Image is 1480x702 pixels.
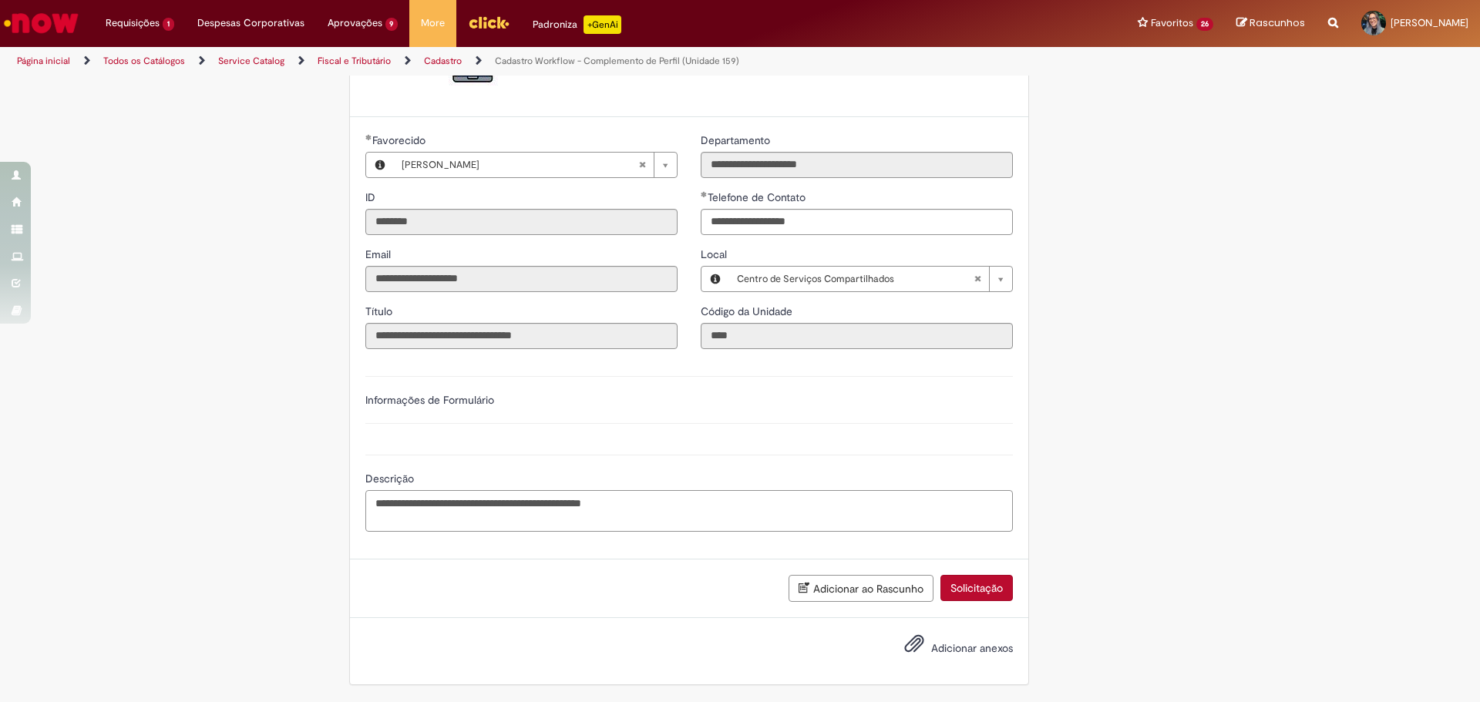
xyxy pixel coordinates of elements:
[701,191,708,197] span: Obrigatório Preenchido
[701,247,730,261] span: Local
[163,18,174,31] span: 1
[900,630,928,665] button: Adicionar anexos
[789,575,933,602] button: Adicionar ao Rascunho
[931,641,1013,655] span: Adicionar anexos
[372,133,429,147] span: Necessários - Favorecido
[394,153,677,177] a: [PERSON_NAME]Limpar campo Favorecido
[365,190,378,205] label: Somente leitura - ID
[197,15,304,31] span: Despesas Corporativas
[365,247,394,261] span: Somente leitura - Email
[365,190,378,204] span: Somente leitura - ID
[103,55,185,67] a: Todos os Catálogos
[365,472,417,485] span: Descrição
[365,393,494,407] label: Informações de Formulário
[701,304,795,318] span: Somente leitura - Código da Unidade
[365,490,1013,532] textarea: Descrição
[495,55,739,67] a: Cadastro Workflow - Complemento de Perfil (Unidade 159)
[701,152,1013,178] input: Departamento
[218,55,284,67] a: Service Catalog
[468,11,510,34] img: click_logo_yellow_360x200.png
[1250,15,1305,30] span: Rascunhos
[318,55,391,67] a: Fiscal e Tributário
[366,153,394,177] button: Favorecido, Visualizar este registro Ludmila Oliveira Tanabe
[106,15,160,31] span: Requisições
[365,134,372,140] span: Obrigatório Preenchido
[1151,15,1193,31] span: Favoritos
[1391,16,1468,29] span: [PERSON_NAME]
[385,18,399,31] span: 9
[365,247,394,262] label: Somente leitura - Email
[12,47,975,76] ul: Trilhas de página
[365,266,678,292] input: Email
[533,15,621,34] div: Padroniza
[701,267,729,291] button: Local, Visualizar este registro Centro de Serviços Compartilhados
[701,323,1013,349] input: Código da Unidade
[365,209,678,235] input: ID
[1196,18,1213,31] span: 26
[365,304,395,318] span: Somente leitura - Título
[421,15,445,31] span: More
[966,267,989,291] abbr: Limpar campo Local
[1236,16,1305,31] a: Rascunhos
[365,323,678,349] input: Título
[2,8,81,39] img: ServiceNow
[701,304,795,319] label: Somente leitura - Código da Unidade
[17,55,70,67] a: Página inicial
[328,15,382,31] span: Aprovações
[701,133,773,148] label: Somente leitura - Departamento
[402,153,638,177] span: [PERSON_NAME]
[729,267,1012,291] a: Centro de Serviços CompartilhadosLimpar campo Local
[701,209,1013,235] input: Telefone de Contato
[424,55,462,67] a: Cadastro
[701,133,773,147] span: Somente leitura - Departamento
[365,304,395,319] label: Somente leitura - Título
[708,190,809,204] span: Telefone de Contato
[631,153,654,177] abbr: Limpar campo Favorecido
[737,267,974,291] span: Centro de Serviços Compartilhados
[940,575,1013,601] button: Solicitação
[584,15,621,34] p: +GenAi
